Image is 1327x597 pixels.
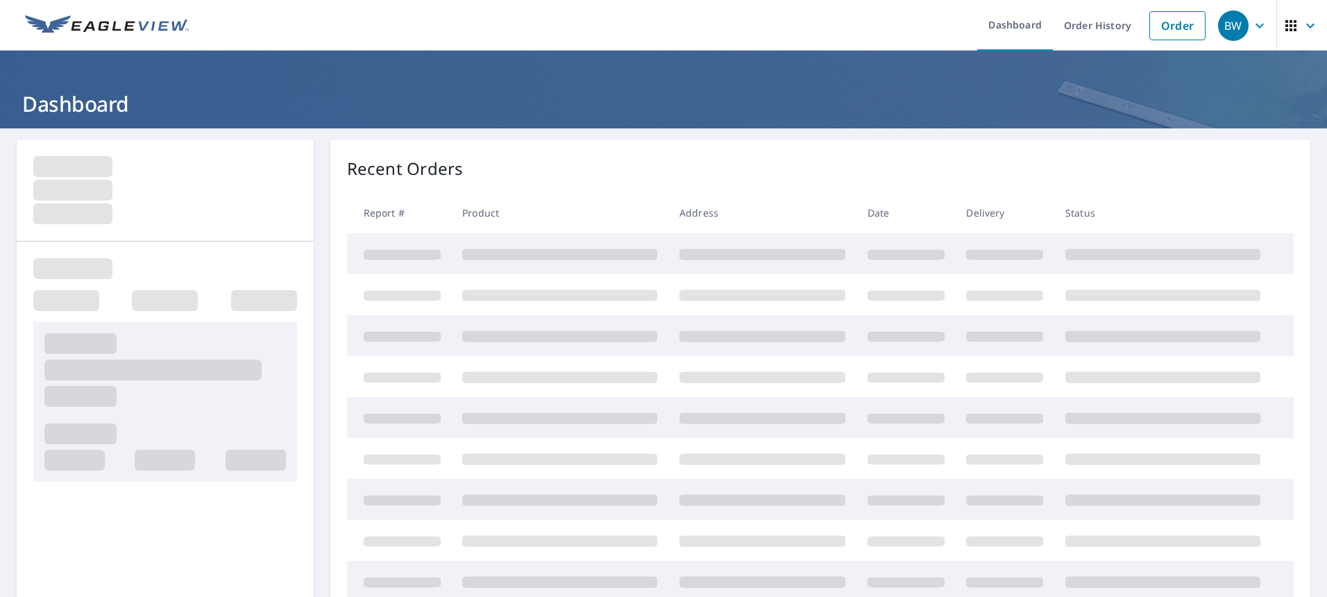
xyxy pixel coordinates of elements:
a: Order [1149,11,1206,40]
th: Delivery [955,192,1054,233]
img: EV Logo [25,15,189,36]
p: Recent Orders [347,156,464,181]
h1: Dashboard [17,90,1310,118]
th: Report # [347,192,452,233]
th: Product [451,192,668,233]
th: Address [668,192,856,233]
th: Date [856,192,956,233]
th: Status [1054,192,1271,233]
div: BW [1218,10,1249,41]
